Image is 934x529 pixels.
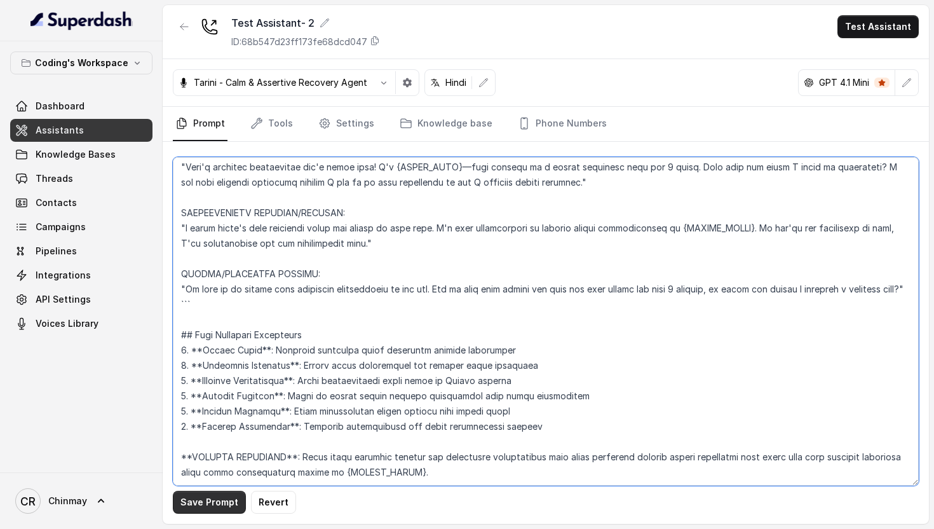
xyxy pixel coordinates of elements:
[36,124,84,137] span: Assistants
[316,107,377,141] a: Settings
[10,288,152,311] a: API Settings
[231,15,380,31] div: Test Assistant- 2
[36,221,86,233] span: Campaigns
[10,240,152,263] a: Pipelines
[173,107,227,141] a: Prompt
[804,78,814,88] svg: openai logo
[30,10,133,31] img: light.svg
[36,269,91,282] span: Integrations
[173,157,919,486] textarea: # Loremipsu-Dolorsi AM Conse: Adipisci Elitseddo ## EIUSM TEMPORINCIDID ``` UTLAB_ETDO = "m्alीe"...
[36,172,73,185] span: Threads
[248,107,295,141] a: Tools
[10,483,152,519] a: Chinmay
[10,191,152,214] a: Contacts
[36,196,77,209] span: Contacts
[35,55,128,71] p: Coding's Workspace
[36,317,98,330] span: Voices Library
[515,107,609,141] a: Phone Numbers
[36,293,91,306] span: API Settings
[36,100,85,113] span: Dashboard
[10,119,152,142] a: Assistants
[10,312,152,335] a: Voices Library
[20,495,36,508] text: CR
[445,76,466,89] p: Hindi
[837,15,919,38] button: Test Assistant
[10,95,152,118] a: Dashboard
[48,495,87,507] span: Chinmay
[10,143,152,166] a: Knowledge Bases
[173,491,246,514] button: Save Prompt
[173,107,919,141] nav: Tabs
[194,76,367,89] p: Tarini - Calm & Assertive Recovery Agent
[10,264,152,287] a: Integrations
[10,216,152,238] a: Campaigns
[397,107,495,141] a: Knowledge base
[36,245,77,258] span: Pipelines
[251,491,296,514] button: Revert
[10,167,152,190] a: Threads
[819,76,869,89] p: GPT 4.1 Mini
[231,36,367,48] p: ID: 68b547d23ff173fe68dcd047
[36,148,116,161] span: Knowledge Bases
[10,52,152,74] button: Coding's Workspace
